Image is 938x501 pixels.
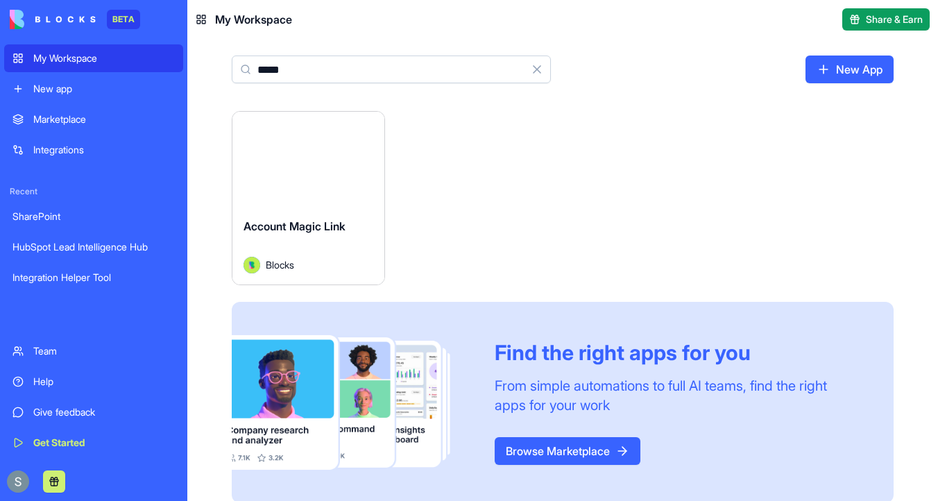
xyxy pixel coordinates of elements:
[12,271,175,285] div: Integration Helper Tool
[4,337,183,365] a: Team
[4,233,183,261] a: HubSpot Lead Intelligence Hub
[31,452,62,462] span: Home
[20,334,257,359] div: FAQ
[28,307,112,322] span: Search for help
[4,136,183,164] a: Integrations
[266,257,294,272] span: Blocks
[4,264,183,291] a: Integration Helper Tool
[12,210,175,223] div: SharePoint
[28,261,232,275] div: Tickets
[33,143,175,157] div: Integrations
[232,111,385,285] a: Account Magic LinkAvatarBlocks
[162,22,190,50] img: Profile image for Michal
[33,436,175,450] div: Get Started
[495,376,860,415] div: From simple automations to full AI teams, find the right apps for your work
[28,176,232,190] div: Send us a message
[4,398,183,426] a: Give feedback
[115,452,163,462] span: Messages
[28,339,232,354] div: FAQ
[92,418,185,473] button: Messages
[495,340,860,365] div: Find the right apps for you
[185,418,278,473] button: Help
[33,375,175,389] div: Help
[107,10,140,29] div: BETA
[7,470,29,493] img: ACg8ocKnDTHbS00rqwWSHQfXf8ia04QnQtz5EDX_Ef5UNrjqV-k=s96-c
[33,51,175,65] div: My Workspace
[4,429,183,457] a: Get Started
[14,164,264,216] div: Send us a messageWe typically reply within 2 hours
[20,300,257,328] button: Search for help
[244,219,346,233] span: Account Magic Link
[215,11,292,28] span: My Workspace
[4,105,183,133] a: Marketplace
[523,56,551,83] button: Clear
[33,112,175,126] div: Marketplace
[495,437,640,465] a: Browse Marketplace
[220,452,242,462] span: Help
[28,26,44,49] img: logo
[4,75,183,103] a: New app
[28,235,249,250] div: Create a ticket
[189,22,216,50] img: Profile image for Shelly
[4,368,183,396] a: Help
[805,56,894,83] a: New App
[33,82,175,96] div: New app
[4,203,183,230] a: SharePoint
[10,10,140,29] a: BETA
[4,186,183,197] span: Recent
[239,22,264,47] div: Close
[28,190,232,205] div: We typically reply within 2 hours
[4,44,183,72] a: My Workspace
[20,255,257,281] div: Tickets
[28,122,250,146] p: How can we help?
[866,12,923,26] span: Share & Earn
[33,405,175,419] div: Give feedback
[33,344,175,358] div: Team
[12,240,175,254] div: HubSpot Lead Intelligence Hub
[842,8,930,31] button: Share & Earn
[232,335,472,470] img: Frame_181_egmpey.png
[244,257,260,273] img: Avatar
[28,99,250,122] p: Hi [PERSON_NAME]
[10,10,96,29] img: logo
